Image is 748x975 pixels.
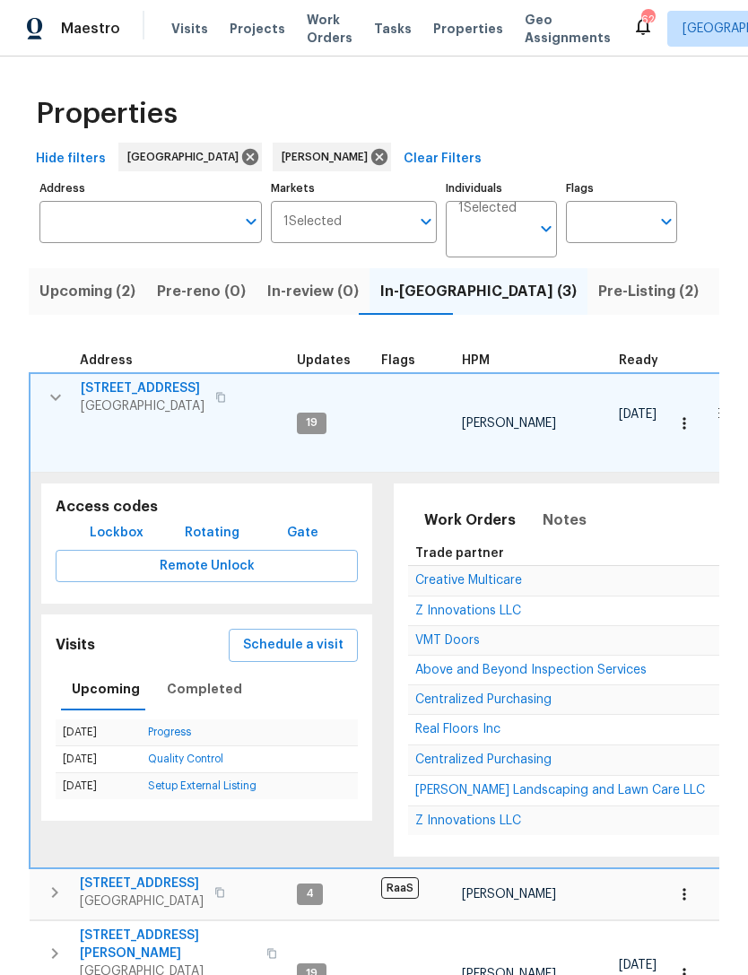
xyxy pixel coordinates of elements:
span: Rotating [185,522,239,544]
a: Above and Beyond Inspection Services [415,665,647,675]
button: Gate [274,517,331,550]
button: Schedule a visit [229,629,358,662]
span: Visits [171,20,208,38]
button: Open [239,209,264,234]
span: 1 Selected [458,201,517,216]
span: In-[GEOGRAPHIC_DATA] (3) [380,279,577,304]
span: [DATE] [619,408,657,421]
span: Schedule a visit [243,634,344,657]
span: RaaS [381,877,419,899]
span: [STREET_ADDRESS] [80,875,204,892]
a: Quality Control [148,753,223,764]
span: Centralized Purchasing [415,693,552,706]
span: Z Innovations LLC [415,605,521,617]
span: [PERSON_NAME] [462,888,556,901]
button: Open [413,209,439,234]
span: Ready [619,354,658,367]
h5: Access codes [56,498,358,517]
label: Markets [271,183,438,194]
span: Lockbox [90,522,144,544]
td: [DATE] [56,719,141,746]
span: Work Orders [424,508,516,533]
span: Properties [36,105,178,123]
span: Work Orders [307,11,352,47]
span: In-review (0) [267,279,359,304]
button: Hide filters [29,143,113,176]
a: Real Floors Inc [415,724,500,735]
span: [GEOGRAPHIC_DATA] [80,892,204,910]
a: VMT Doors [415,635,480,646]
div: [GEOGRAPHIC_DATA] [118,143,262,171]
button: Open [654,209,679,234]
span: Notes [543,508,587,533]
span: [DATE] [619,959,657,971]
span: [STREET_ADDRESS][PERSON_NAME] [80,927,256,962]
span: Updates [297,354,351,367]
span: Tasks [374,22,412,35]
label: Individuals [446,183,557,194]
a: Z Innovations LLC [415,605,521,616]
span: Gate [281,522,324,544]
span: Clear Filters [404,148,482,170]
td: [DATE] [56,773,141,800]
span: Upcoming [72,678,140,701]
span: [PERSON_NAME] Landscaping and Lawn Care LLC [415,784,705,797]
span: 4 [299,886,321,901]
span: Address [80,354,133,367]
span: Trade partner [415,547,504,560]
div: [PERSON_NAME] [273,143,391,171]
a: Progress [148,727,191,737]
a: Centralized Purchasing [415,754,552,765]
button: Lockbox [83,517,151,550]
label: Flags [566,183,677,194]
a: Centralized Purchasing [415,694,552,705]
span: [PERSON_NAME] [462,417,556,430]
span: Properties [433,20,503,38]
span: HPM [462,354,490,367]
span: Creative Multicare [415,574,522,587]
span: [STREET_ADDRESS] [81,379,204,397]
span: Geo Assignments [525,11,611,47]
span: Centralized Purchasing [415,753,552,766]
span: Flags [381,354,415,367]
span: Pre-reno (0) [157,279,246,304]
span: Above and Beyond Inspection Services [415,664,647,676]
h5: Visits [56,636,95,655]
a: [PERSON_NAME] Landscaping and Lawn Care LLC [415,785,705,796]
span: Remote Unlock [70,555,344,578]
span: Z Innovations LLC [415,814,521,827]
button: Remote Unlock [56,550,358,583]
span: [GEOGRAPHIC_DATA] [127,148,246,166]
span: VMT Doors [415,634,480,647]
span: Real Floors Inc [415,723,500,736]
td: [DATE] [56,746,141,773]
span: Maestro [61,20,120,38]
span: Hide filters [36,148,106,170]
div: Earliest renovation start date (first business day after COE or Checkout) [619,354,674,367]
span: Upcoming (2) [39,279,135,304]
button: Open [534,216,559,241]
button: Clear Filters [396,143,489,176]
a: Setup External Listing [148,780,257,791]
span: [GEOGRAPHIC_DATA] [81,397,204,415]
span: 19 [299,415,325,431]
label: Address [39,183,262,194]
a: Creative Multicare [415,575,522,586]
div: 62 [641,11,654,29]
span: [PERSON_NAME] [282,148,375,166]
a: Z Innovations LLC [415,815,521,826]
span: Completed [167,678,242,701]
button: Rotating [178,517,247,550]
span: 1 Selected [283,214,342,230]
span: Projects [230,20,285,38]
span: Pre-Listing (2) [598,279,699,304]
